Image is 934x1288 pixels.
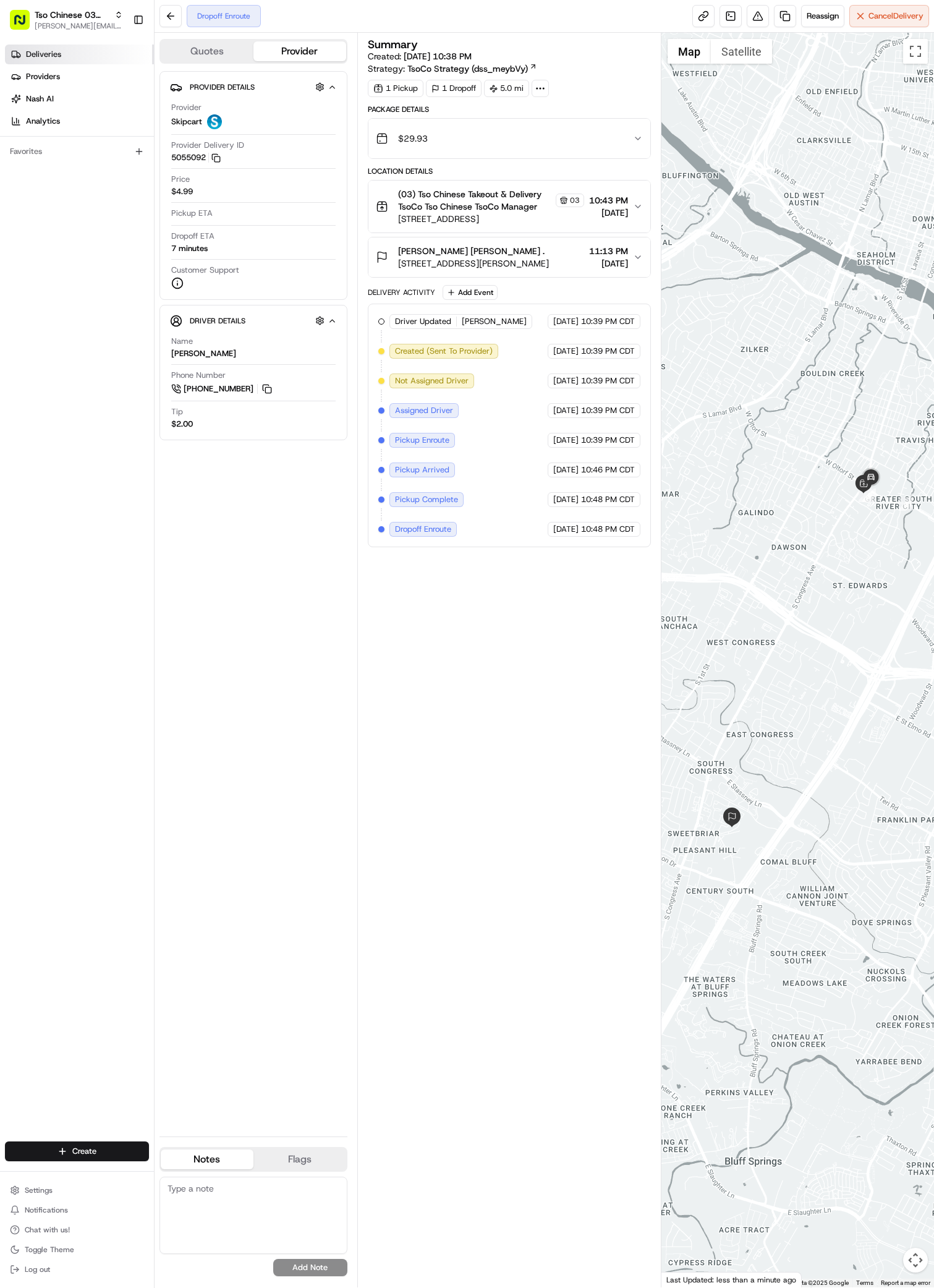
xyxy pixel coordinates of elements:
span: Provider Delivery ID [171,140,244,151]
button: Provider Details [170,77,337,97]
span: Tip [171,406,183,417]
span: Price [171,174,190,185]
span: [DATE] [553,375,579,386]
div: We're available if you need us! [56,130,170,140]
div: Strategy: [368,62,537,75]
a: [PHONE_NUMBER] [171,382,274,396]
button: See all [192,158,225,173]
span: 10:46 PM CDT [581,464,635,476]
span: TsoCo Strategy (dss_meybVy) [407,62,528,75]
span: (03) Tso Chinese Takeout & Delivery TsoCo Tso Chinese TsoCo Manager [398,188,553,213]
span: Settings [25,1185,53,1195]
span: Analytics [26,116,60,127]
span: 10:39 PM CDT [581,375,635,386]
button: Show street map [668,39,711,64]
span: Name [171,336,193,347]
span: 10:48 PM CDT [581,524,635,535]
button: Notes [161,1149,253,1169]
span: Chat with us! [25,1225,70,1235]
span: Pylon [123,307,150,316]
input: Clear [32,80,204,93]
span: 10:43 PM [589,194,628,207]
button: Provider [253,41,346,61]
button: $29.93 [368,119,650,158]
span: Customer Support [171,265,239,276]
span: Cancel Delivery [868,11,923,22]
button: Settings [5,1182,149,1199]
span: [DATE] 10:38 PM [404,51,472,62]
span: 10:39 PM CDT [581,405,635,416]
button: [PERSON_NAME][EMAIL_ADDRESS][DOMAIN_NAME] [35,21,123,31]
span: Reassign [807,11,839,22]
button: Reassign [801,5,844,27]
span: [STREET_ADDRESS] [398,213,584,225]
button: 5055092 [171,152,221,163]
span: [DATE] [553,464,579,476]
div: 5.0 mi [484,80,529,97]
span: Dropoff ETA [171,231,214,242]
button: CancelDelivery [849,5,929,27]
div: 💻 [104,278,114,288]
div: Delivery Activity [368,288,435,297]
span: [DATE] [553,494,579,505]
span: Pickup ETA [171,208,213,219]
div: Package Details [368,104,651,114]
img: Nash [12,12,37,37]
button: Driver Details [170,310,337,331]
span: 10:39 PM CDT [581,435,635,446]
img: Wisdom Oko [12,213,32,237]
span: • [134,225,138,235]
button: Toggle Theme [5,1241,149,1258]
span: Pickup Complete [395,494,458,505]
span: Tso Chinese 03 TsoCo [35,9,109,21]
img: Antonia (Store Manager) [12,180,32,200]
a: Powered byPylon [87,306,150,316]
span: Provider Details [190,82,255,92]
span: API Documentation [117,276,198,289]
a: 📗Knowledge Base [7,271,100,294]
button: Map camera controls [903,1248,928,1273]
div: [PERSON_NAME] [171,348,236,359]
span: Create [72,1146,96,1157]
span: [PERSON_NAME] [462,316,527,327]
span: Map data ©2025 Google [781,1279,849,1286]
button: Log out [5,1261,149,1278]
span: Nash AI [26,93,54,104]
button: Quotes [161,41,253,61]
button: Add Event [443,285,498,300]
span: [DATE] [553,316,579,327]
div: 6 [862,488,876,502]
div: Favorites [5,142,149,161]
div: 7 minutes [171,243,208,254]
a: Nash AI [5,89,154,109]
button: Show satellite imagery [711,39,772,64]
span: Skipcart [171,116,202,127]
button: Notifications [5,1201,149,1219]
span: Notifications [25,1205,68,1215]
div: 4 [899,497,912,511]
span: [PERSON_NAME] (Store Manager) [38,192,163,202]
div: 1 Pickup [368,80,423,97]
button: Tso Chinese 03 TsoCo[PERSON_NAME][EMAIL_ADDRESS][DOMAIN_NAME] [5,5,128,35]
img: 1738778727109-b901c2ba-d612-49f7-a14d-d897ce62d23f [26,118,48,140]
h3: Summary [368,39,418,50]
span: [DATE] [589,257,628,270]
a: Open this area in Google Maps (opens a new window) [664,1271,705,1287]
span: [DATE] [172,192,197,202]
span: Dropoff Enroute [395,524,451,535]
img: 1736555255976-a54dd68f-1ca7-489b-9aae-adbdc363a1c4 [25,226,35,236]
span: [PHONE_NUMBER] [184,383,253,395]
span: Providers [26,71,60,82]
span: Assigned Driver [395,405,453,416]
button: Chat with us! [5,1221,149,1239]
span: $29.93 [398,132,428,145]
div: Last Updated: less than a minute ago [661,1272,802,1287]
span: [DATE] [553,435,579,446]
span: Log out [25,1265,50,1274]
span: Toggle Theme [25,1245,74,1255]
span: Driver Details [190,316,245,326]
span: Deliveries [26,49,61,60]
span: • [165,192,169,202]
a: 💻API Documentation [100,271,203,294]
